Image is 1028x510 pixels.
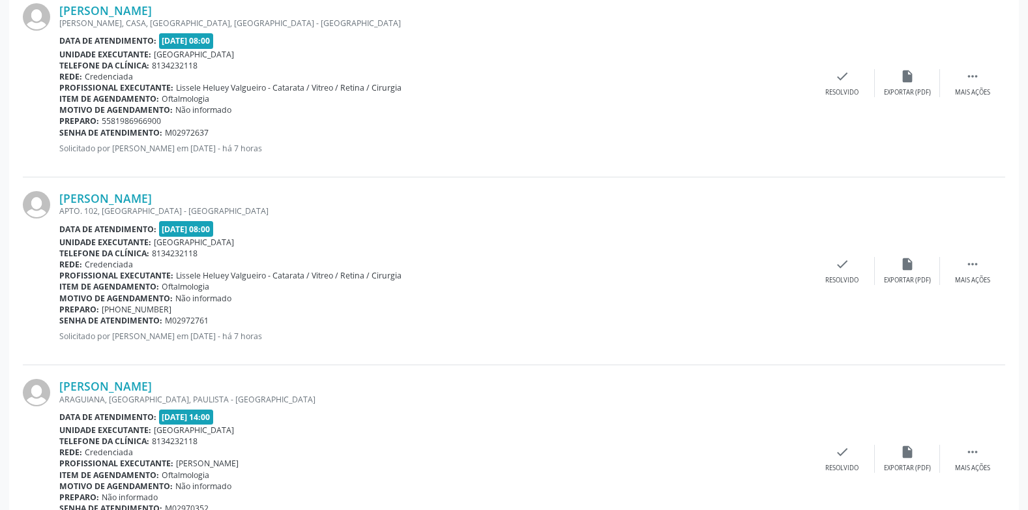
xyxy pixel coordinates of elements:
div: Resolvido [825,88,859,97]
b: Rede: [59,71,82,82]
b: Motivo de agendamento: [59,293,173,304]
b: Unidade executante: [59,237,151,248]
b: Profissional executante: [59,82,173,93]
div: Resolvido [825,464,859,473]
b: Telefone da clínica: [59,248,149,259]
b: Profissional executante: [59,270,173,281]
span: [DATE] 08:00 [159,33,214,48]
div: Exportar (PDF) [884,276,931,285]
div: Resolvido [825,276,859,285]
div: Mais ações [955,276,990,285]
i: insert_drive_file [900,69,915,83]
p: Solicitado por [PERSON_NAME] em [DATE] - há 7 horas [59,331,810,342]
i:  [965,69,980,83]
b: Unidade executante: [59,49,151,60]
i:  [965,445,980,459]
b: Rede: [59,447,82,458]
span: Oftalmologia [162,470,209,481]
b: Telefone da clínica: [59,60,149,71]
i: insert_drive_file [900,445,915,459]
b: Rede: [59,259,82,270]
span: 5581986966900 [102,115,161,127]
span: Não informado [175,104,231,115]
div: Exportar (PDF) [884,464,931,473]
i: check [835,69,849,83]
a: [PERSON_NAME] [59,3,152,18]
a: [PERSON_NAME] [59,191,152,205]
img: img [23,191,50,218]
img: img [23,3,50,31]
span: Credenciada [85,447,133,458]
b: Senha de atendimento: [59,127,162,138]
b: Unidade executante: [59,425,151,436]
b: Telefone da clínica: [59,436,149,447]
b: Preparo: [59,304,99,315]
b: Preparo: [59,115,99,127]
span: 8134232118 [152,60,198,71]
div: APTO. 102, [GEOGRAPHIC_DATA] - [GEOGRAPHIC_DATA] [59,205,810,217]
b: Senha de atendimento: [59,315,162,326]
span: 8134232118 [152,248,198,259]
img: img [23,379,50,406]
div: Exportar (PDF) [884,88,931,97]
b: Motivo de agendamento: [59,104,173,115]
b: Motivo de agendamento: [59,481,173,492]
span: Credenciada [85,259,133,270]
b: Data de atendimento: [59,35,156,46]
i:  [965,257,980,271]
span: Credenciada [85,71,133,82]
span: Oftalmologia [162,281,209,292]
span: Oftalmologia [162,93,209,104]
span: 8134232118 [152,436,198,447]
i: insert_drive_file [900,257,915,271]
span: [DATE] 14:00 [159,410,214,425]
span: Não informado [102,492,158,503]
div: Mais ações [955,464,990,473]
span: M02972761 [165,315,209,326]
b: Preparo: [59,492,99,503]
a: [PERSON_NAME] [59,379,152,393]
span: M02972637 [165,127,209,138]
span: [DATE] 08:00 [159,221,214,236]
span: Não informado [175,293,231,304]
div: Mais ações [955,88,990,97]
span: Lissele Heluey Valgueiro - Catarata / Vitreo / Retina / Cirurgia [176,82,402,93]
span: [GEOGRAPHIC_DATA] [154,425,234,436]
b: Item de agendamento: [59,470,159,481]
b: Data de atendimento: [59,224,156,235]
i: check [835,257,849,271]
span: Não informado [175,481,231,492]
b: Data de atendimento: [59,412,156,423]
span: [PHONE_NUMBER] [102,304,171,315]
span: [GEOGRAPHIC_DATA] [154,49,234,60]
div: ARAGUIANA, [GEOGRAPHIC_DATA], PAULISTA - [GEOGRAPHIC_DATA] [59,394,810,405]
b: Item de agendamento: [59,93,159,104]
span: [GEOGRAPHIC_DATA] [154,237,234,248]
b: Item de agendamento: [59,281,159,292]
span: Lissele Heluey Valgueiro - Catarata / Vitreo / Retina / Cirurgia [176,270,402,281]
span: [PERSON_NAME] [176,458,239,469]
div: [PERSON_NAME], CASA, [GEOGRAPHIC_DATA], [GEOGRAPHIC_DATA] - [GEOGRAPHIC_DATA] [59,18,810,29]
b: Profissional executante: [59,458,173,469]
p: Solicitado por [PERSON_NAME] em [DATE] - há 7 horas [59,143,810,154]
i: check [835,445,849,459]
